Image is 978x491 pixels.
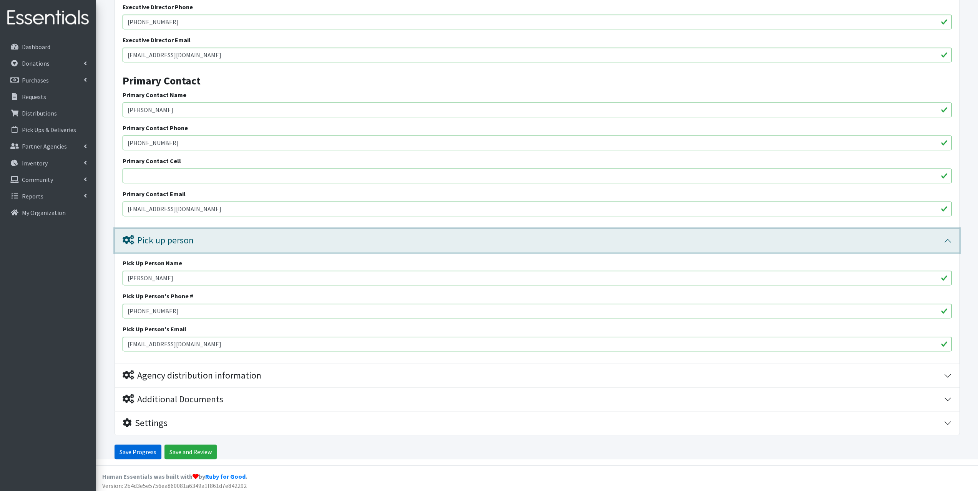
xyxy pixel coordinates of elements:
[3,155,93,171] a: Inventory
[3,172,93,187] a: Community
[123,324,186,334] label: Pick Up Person's Email
[22,109,57,117] p: Distributions
[22,209,66,217] p: My Organization
[22,93,46,101] p: Requests
[3,205,93,220] a: My Organization
[123,291,193,301] label: Pick Up Person's Phone #
[22,176,53,184] p: Community
[3,39,93,55] a: Dashboard
[123,74,201,88] strong: Primary Contact
[3,5,93,31] img: HumanEssentials
[22,60,50,67] p: Donations
[115,388,959,411] button: Additional Documents
[22,192,43,200] p: Reports
[115,364,959,387] button: Agency distribution information
[123,156,181,165] label: Primary Contact Cell
[123,189,186,198] label: Primary Contact Email
[102,473,247,480] strong: Human Essentials was built with by .
[3,122,93,137] a: Pick Ups & Deliveries
[3,89,93,104] a: Requests
[22,76,49,84] p: Purchases
[123,123,188,132] label: Primary Contact Phone
[22,126,76,134] p: Pick Ups & Deliveries
[123,35,191,45] label: Executive Director Email
[115,445,161,459] input: Save Progress
[123,370,261,381] div: Agency distribution information
[164,445,217,459] input: Save and Review
[3,139,93,154] a: Partner Agencies
[115,412,959,435] button: Settings
[22,43,50,51] p: Dashboard
[22,159,48,167] p: Inventory
[22,142,67,150] p: Partner Agencies
[205,473,246,480] a: Ruby for Good
[123,90,186,99] label: Primary Contact Name
[115,229,959,252] button: Pick up person
[123,418,168,429] div: Settings
[3,56,93,71] a: Donations
[123,258,182,268] label: Pick Up Person Name
[123,2,193,12] label: Executive Director Phone
[123,394,223,405] div: Additional Documents
[102,482,247,489] span: Version: 2b4d3e5e5756ea860081a6349a1f861d7e842292
[3,106,93,121] a: Distributions
[123,235,194,246] div: Pick up person
[3,188,93,204] a: Reports
[3,73,93,88] a: Purchases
